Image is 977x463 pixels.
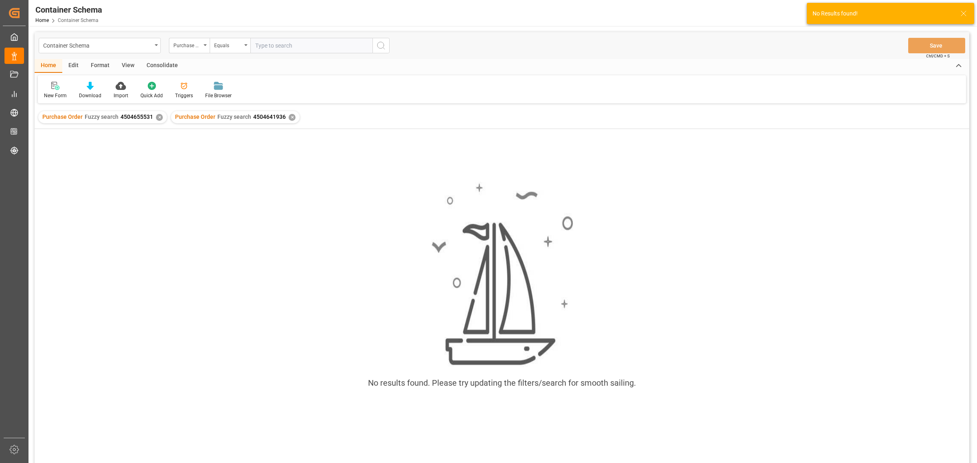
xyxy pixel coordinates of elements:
div: Import [114,92,128,99]
span: 4504641936 [253,114,286,120]
div: Triggers [175,92,193,99]
div: No results found. Please try updating the filters/search for smooth sailing. [368,377,636,389]
div: Quick Add [140,92,163,99]
a: Home [35,17,49,23]
img: smooth_sailing.jpeg [431,182,573,367]
div: Download [79,92,101,99]
span: 4504655531 [120,114,153,120]
div: File Browser [205,92,232,99]
div: Container Schema [43,40,152,50]
div: Equals [214,40,242,49]
span: Purchase Order [175,114,215,120]
span: Purchase Order [42,114,83,120]
div: New Form [44,92,67,99]
span: Fuzzy search [217,114,251,120]
button: open menu [210,38,250,53]
button: Save [908,38,965,53]
input: Type to search [250,38,372,53]
div: Edit [62,59,85,73]
div: Consolidate [140,59,184,73]
div: Container Schema [35,4,102,16]
button: search button [372,38,390,53]
div: No Results found! [813,9,953,18]
span: Fuzzy search [85,114,118,120]
div: ✕ [156,114,163,121]
button: open menu [39,38,161,53]
div: Home [35,59,62,73]
span: Ctrl/CMD + S [926,53,950,59]
div: View [116,59,140,73]
div: ✕ [289,114,296,121]
button: open menu [169,38,210,53]
div: Format [85,59,116,73]
div: Purchase Order [173,40,201,49]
